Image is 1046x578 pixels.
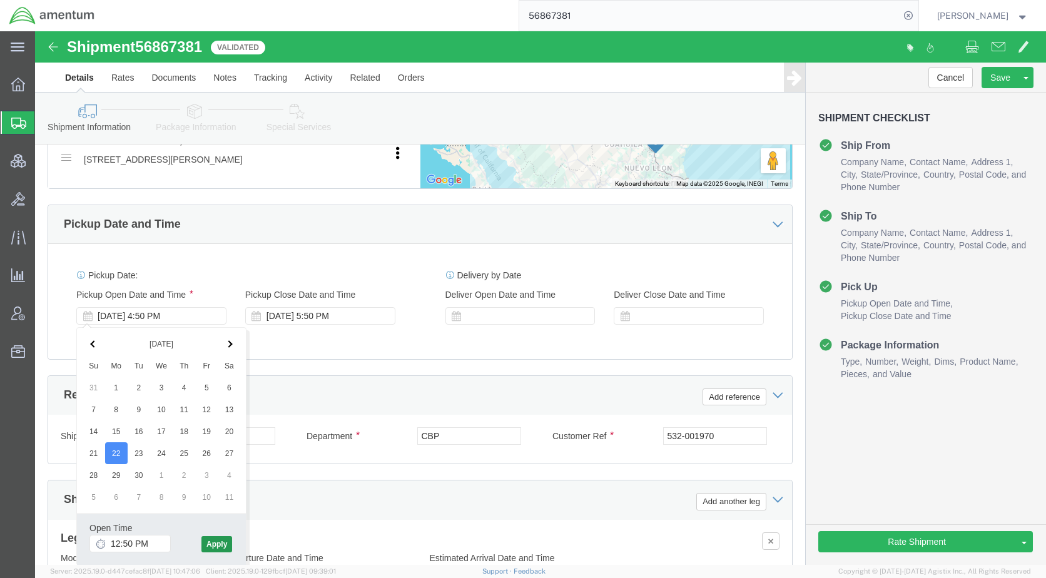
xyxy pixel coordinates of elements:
[519,1,900,31] input: Search for shipment number, reference number
[50,567,200,575] span: Server: 2025.19.0-d447cefac8f
[285,567,336,575] span: [DATE] 09:39:01
[150,567,200,575] span: [DATE] 10:47:06
[35,31,1046,565] iframe: FS Legacy Container
[937,9,1008,23] span: Kent Gilman
[838,566,1031,577] span: Copyright © [DATE]-[DATE] Agistix Inc., All Rights Reserved
[514,567,546,575] a: Feedback
[937,8,1029,23] button: [PERSON_NAME]
[206,567,336,575] span: Client: 2025.19.0-129fbcf
[9,6,95,25] img: logo
[482,567,514,575] a: Support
